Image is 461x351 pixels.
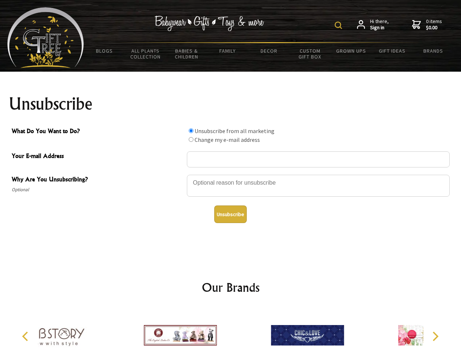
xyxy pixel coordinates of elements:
[413,43,454,58] a: Brands
[427,328,443,344] button: Next
[214,205,247,223] button: Unsubscribe
[12,175,183,185] span: Why Are You Unsubscribing?
[370,24,389,31] strong: Sign in
[166,43,207,64] a: Babies & Children
[357,18,389,31] a: Hi there,Sign in
[207,43,249,58] a: Family
[370,18,389,31] span: Hi there,
[289,43,331,64] a: Custom Gift Box
[7,7,84,68] img: Babyware - Gifts - Toys and more...
[155,16,264,31] img: Babywear - Gifts - Toys & more
[84,43,125,58] a: BLOGS
[426,24,442,31] strong: $0.00
[189,128,193,133] input: What Do You Want to Do?
[330,43,372,58] a: Grown Ups
[426,18,442,31] span: 0 items
[372,43,413,58] a: Gift Ideas
[248,43,289,58] a: Decor
[335,22,342,29] img: product search
[18,328,34,344] button: Previous
[187,175,450,197] textarea: Why Are You Unsubscribing?
[189,137,193,142] input: What Do You Want to Do?
[187,151,450,167] input: Your E-mail Address
[12,127,183,137] span: What Do You Want to Do?
[12,151,183,162] span: Your E-mail Address
[195,136,260,143] label: Change my e-mail address
[195,127,274,135] label: Unsubscribe from all marketing
[12,185,183,194] span: Optional
[125,43,166,64] a: All Plants Collection
[15,279,447,296] h2: Our Brands
[412,18,442,31] a: 0 items$0.00
[9,95,453,113] h1: Unsubscribe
